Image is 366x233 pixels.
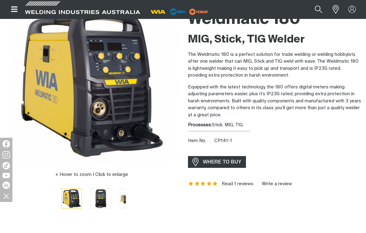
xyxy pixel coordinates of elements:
span: Rating: 5 [188,182,218,186]
input: Product name or item number... [300,2,329,16]
span: WHERE TO BUY [199,157,245,167]
img: Weldmatic 180 [14,7,169,162]
img: Instagram [2,151,10,159]
img: YouTube [2,173,10,178]
p: Equipped with the latest technology, the 180 offers digital meters making adjusting parameters ea... [188,84,361,119]
img: hide socials [1,191,11,201]
button: Go to slide 2 [91,188,111,209]
img: miller [187,7,210,16]
img: Weldmatic 180 [91,189,111,208]
button: Hover to zoom | Click to enlarge [51,171,132,178]
a: miller [187,9,210,14]
button: Go to slide 1 [61,188,82,209]
h2: MIG, Stick, TIG Welder [188,33,361,47]
img: LinkedIn [2,181,10,189]
h1: Weldmatic 180 [188,10,361,30]
img: Weldmatic 180 [62,189,82,208]
img: Weldmatic 180 [120,189,140,208]
a: Write a review [257,181,292,187]
div: Stick, MIG, TIG [188,122,361,129]
a: Read 1 reviews [222,181,253,187]
img: TikTok [2,162,10,169]
strong: Processes: [188,123,212,127]
a: WHERE TO BUY [188,156,246,168]
span: CP141-1 [214,138,232,143]
button: Go to slide 3 [120,188,140,209]
span: Item No. [188,137,213,145]
img: Facebook [2,140,10,148]
p: The Weldmatic 180 is a perfect solution for trade welding or welding hobbyists after one welder t... [188,51,361,79]
button: Search products [308,2,329,16]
